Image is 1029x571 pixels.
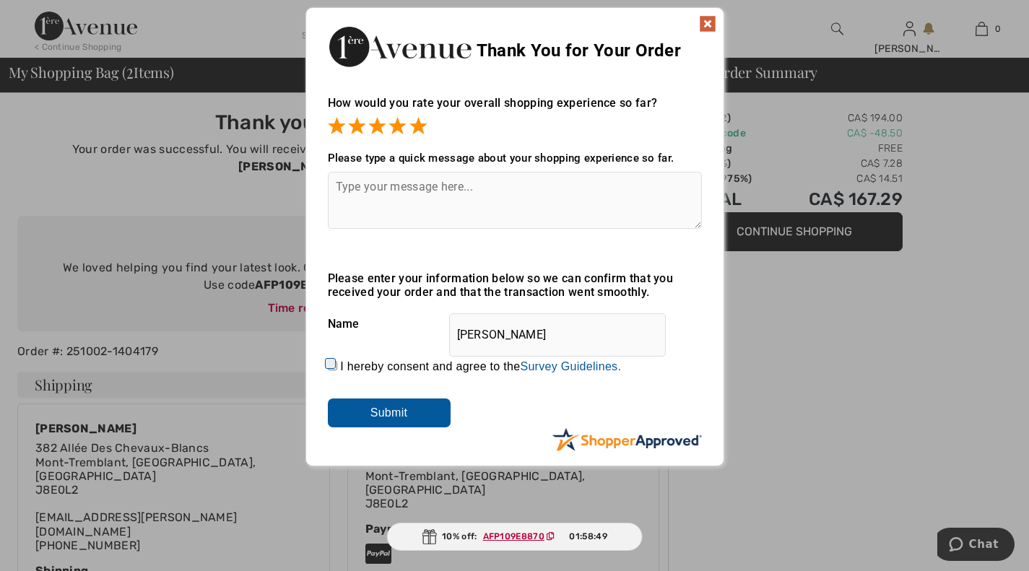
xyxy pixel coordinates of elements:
[328,152,702,165] div: Please type a quick message about your shopping experience so far.
[520,360,621,372] a: Survey Guidelines.
[328,398,451,427] input: Submit
[477,40,681,61] span: Thank You for Your Order
[422,529,436,544] img: Gift.svg
[483,531,544,541] ins: AFP109E8870
[340,360,621,373] label: I hereby consent and agree to the
[328,306,702,342] div: Name
[32,10,61,23] span: Chat
[699,15,716,32] img: x
[386,523,643,551] div: 10% off:
[328,22,472,71] img: Thank You for Your Order
[328,82,702,137] div: How would you rate your overall shopping experience so far?
[328,271,702,299] div: Please enter your information below so we can confirm that you received your order and that the t...
[569,530,607,543] span: 01:58:49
